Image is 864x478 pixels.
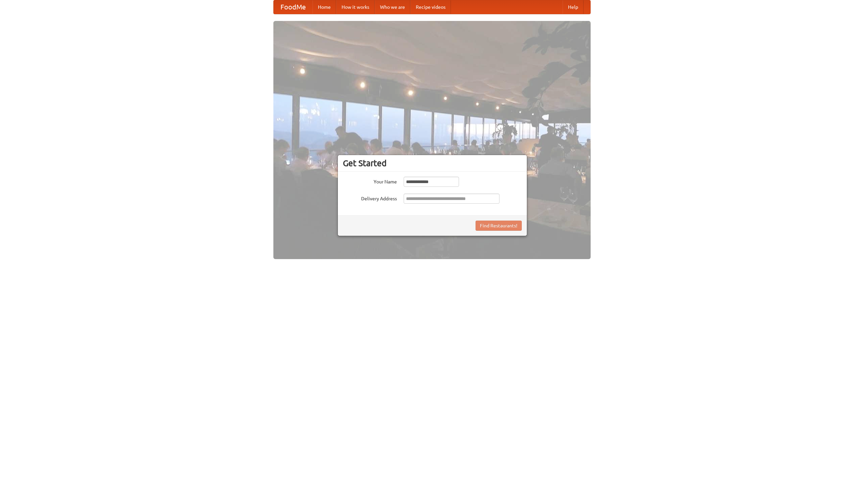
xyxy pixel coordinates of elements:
button: Find Restaurants! [476,221,522,231]
a: Home [313,0,336,14]
label: Delivery Address [343,194,397,202]
a: Help [563,0,584,14]
a: Recipe videos [410,0,451,14]
a: How it works [336,0,375,14]
h3: Get Started [343,158,522,168]
label: Your Name [343,177,397,185]
a: Who we are [375,0,410,14]
a: FoodMe [274,0,313,14]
